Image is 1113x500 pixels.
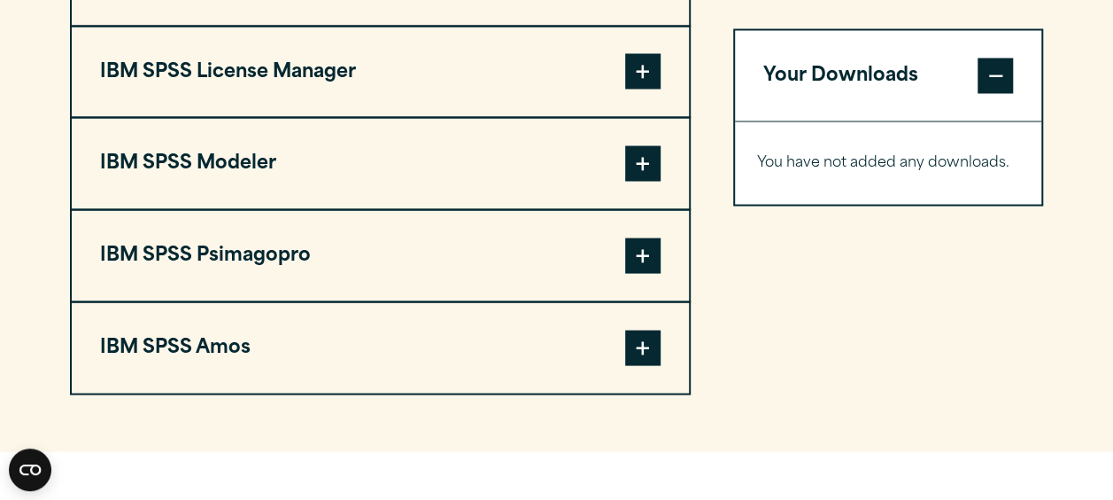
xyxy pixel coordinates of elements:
button: Open CMP widget [9,449,51,491]
button: IBM SPSS Amos [72,302,689,393]
button: IBM SPSS Psimagopro [72,210,689,301]
button: Your Downloads [735,30,1042,121]
button: IBM SPSS License Manager [72,27,689,117]
button: IBM SPSS Modeler [72,118,689,208]
p: You have not added any downloads. [757,150,1020,176]
div: Your Downloads [735,121,1042,204]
